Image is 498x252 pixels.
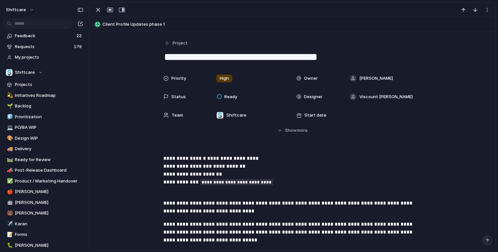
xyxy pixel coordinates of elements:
a: ✅Product / Marketing Handover [3,176,86,186]
span: Design WIP [15,135,83,142]
a: 📝Forms [3,230,86,239]
span: Ready [224,94,237,100]
div: 📣 [7,167,12,174]
span: High [220,75,229,82]
a: 🤖[PERSON_NAME] [3,198,86,208]
a: Requests179 [3,42,86,52]
span: Initiatives Roadmap [15,92,83,99]
span: PO/BA WIP [15,124,83,131]
a: 💫Initiatives Roadmap [3,91,86,100]
div: 🐛 [7,241,12,249]
div: 📝 [7,231,12,238]
a: Projects [3,80,86,90]
span: Priority [171,75,186,82]
button: 🛤️ [6,156,13,163]
div: 💫 [7,92,12,99]
a: 💻PO/BA WIP [3,123,86,132]
span: Designer [304,94,322,100]
button: 🐛 [6,242,13,249]
span: Project [173,40,188,46]
span: Shiftcare [15,69,35,76]
a: 🐛[PERSON_NAME] [3,240,86,250]
button: Client Profile Updates phase 1 [93,19,492,30]
button: 🚚 [6,146,13,152]
button: 💻 [6,124,13,131]
div: ✅ [7,177,12,185]
div: 🍎 [7,188,12,196]
div: ✈️ [7,220,12,228]
div: 🚚 [7,145,12,153]
div: 🛤️ [7,156,12,163]
button: 🎨 [6,135,13,142]
span: Projects [15,81,83,88]
a: 🎨Design WIP [3,133,86,143]
span: Status [171,94,186,100]
span: shiftcare [6,7,26,13]
button: 🌱 [6,103,13,109]
span: Requests [15,43,72,50]
span: [PERSON_NAME] [15,199,83,206]
span: Feedback [15,33,74,39]
button: ✅ [6,178,13,184]
a: ✈️Karan [3,219,86,229]
span: Viscount [PERSON_NAME] [359,94,413,100]
a: 📣Post-Release Dashboard [3,165,86,175]
button: Shiftcare [3,68,86,77]
button: 🍎 [6,188,13,195]
a: 🧊Prioritization [3,112,86,122]
button: Project [163,39,190,48]
button: 🧊 [6,114,13,120]
span: My projects [15,54,83,61]
button: 💫 [6,92,13,99]
span: Shiftcare [226,112,246,119]
div: 🐻 [7,210,12,217]
div: 🎨 [7,134,12,142]
span: Delivery [15,146,83,152]
div: 💻 [7,124,12,131]
span: Karan [15,221,83,227]
span: Team [172,112,183,119]
span: [PERSON_NAME] [15,210,83,216]
span: 179 [74,43,83,50]
a: Feedback22 [3,31,86,41]
a: 🌱Backlog [3,101,86,111]
div: 🍎[PERSON_NAME] [3,187,86,197]
div: 🌱 [7,102,12,110]
button: 📣 [6,167,13,174]
span: Ready for Review [15,156,83,163]
a: 🛤️Ready for Review [3,155,86,165]
span: Prioritization [15,114,83,120]
div: 🧊 [7,113,12,121]
button: Showmore [163,125,422,136]
span: more [297,127,308,134]
span: Show [285,127,297,134]
span: Start date [304,112,326,119]
span: Post-Release Dashboard [15,167,83,174]
div: 🤖 [7,199,12,206]
button: shiftcare [3,5,38,15]
span: 22 [76,33,83,39]
span: [PERSON_NAME] [15,242,83,249]
span: [PERSON_NAME] [15,188,83,195]
a: My projects [3,52,86,62]
a: 🐻[PERSON_NAME] [3,208,86,218]
span: Backlog [15,103,83,109]
span: Client Profile Updates phase 1 [102,21,492,28]
span: Owner [304,75,318,82]
a: 🚚Delivery [3,144,86,154]
span: Forms [15,231,83,238]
